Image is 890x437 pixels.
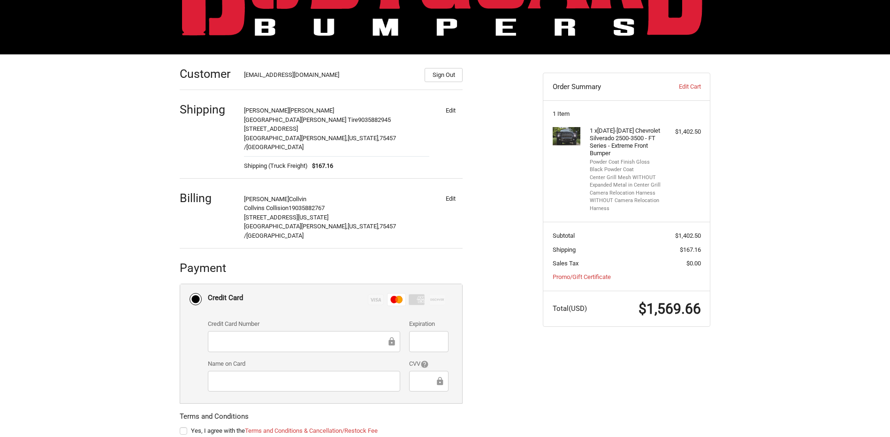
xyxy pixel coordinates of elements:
h2: Payment [180,261,235,275]
span: Collvins Collision [244,204,289,211]
h2: Customer [180,67,235,81]
span: $1,402.50 [675,232,701,239]
legend: Terms and Conditions [180,411,249,426]
h2: Shipping [180,102,235,117]
span: Shipping [553,246,576,253]
button: Edit [438,192,463,205]
span: $167.16 [680,246,701,253]
span: [US_STATE], [348,223,380,230]
li: Center Grill Mesh WITHOUT Expanded Metal in Center Grill [590,174,662,189]
a: Promo/Gift Certificate [553,273,611,280]
span: [PERSON_NAME] [244,196,289,203]
li: Camera Relocation Harness WITHOUT Camera Relocation Harness [590,189,662,213]
li: Powder Coat Finish Gloss Black Powder Coat [590,158,662,174]
span: $0.00 [686,260,701,267]
span: [GEOGRAPHIC_DATA] [246,143,304,151]
iframe: Chat Widget [843,392,890,437]
span: [PERSON_NAME] [244,107,289,114]
h3: 1 Item [553,110,701,118]
span: 19035882767 [289,204,325,211]
span: [US_STATE], [348,135,380,142]
span: $167.16 [308,161,334,171]
span: 75457 / [244,223,396,239]
span: $1,569.66 [639,301,701,317]
div: [EMAIL_ADDRESS][DOMAIN_NAME] [244,70,416,82]
span: Collvin [289,196,306,203]
h2: Billing [180,191,235,205]
span: [STREET_ADDRESS] [244,125,298,132]
h3: Order Summary [553,82,654,91]
span: Sales Tax [553,260,578,267]
button: Sign Out [425,68,463,82]
span: [GEOGRAPHIC_DATA][PERSON_NAME] Tire [244,116,358,123]
span: [STREET_ADDRESS][US_STATE] [244,214,328,221]
label: Name on Card [208,359,400,369]
span: [GEOGRAPHIC_DATA][PERSON_NAME], [244,223,348,230]
label: CVV [409,359,448,369]
span: Subtotal [553,232,575,239]
label: Expiration [409,319,448,329]
a: Edit Cart [654,82,700,91]
div: $1,402.50 [664,127,701,136]
button: Edit [438,104,463,117]
span: [GEOGRAPHIC_DATA] [246,232,304,239]
span: Shipping (Truck Freight) [244,161,308,171]
span: [PERSON_NAME] [289,107,334,114]
span: Total (USD) [553,304,587,313]
h4: 1 x [DATE]-[DATE] Chevrolet Silverado 2500-3500 - FT Series - Extreme Front Bumper [590,127,662,158]
span: 9035882945 [358,116,391,123]
span: [GEOGRAPHIC_DATA][PERSON_NAME], [244,135,348,142]
span: Yes, I agree with the [191,427,378,434]
a: Terms and Conditions & Cancellation/Restock Fee [245,427,378,434]
label: Credit Card Number [208,319,400,329]
div: Credit Card [208,290,243,306]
